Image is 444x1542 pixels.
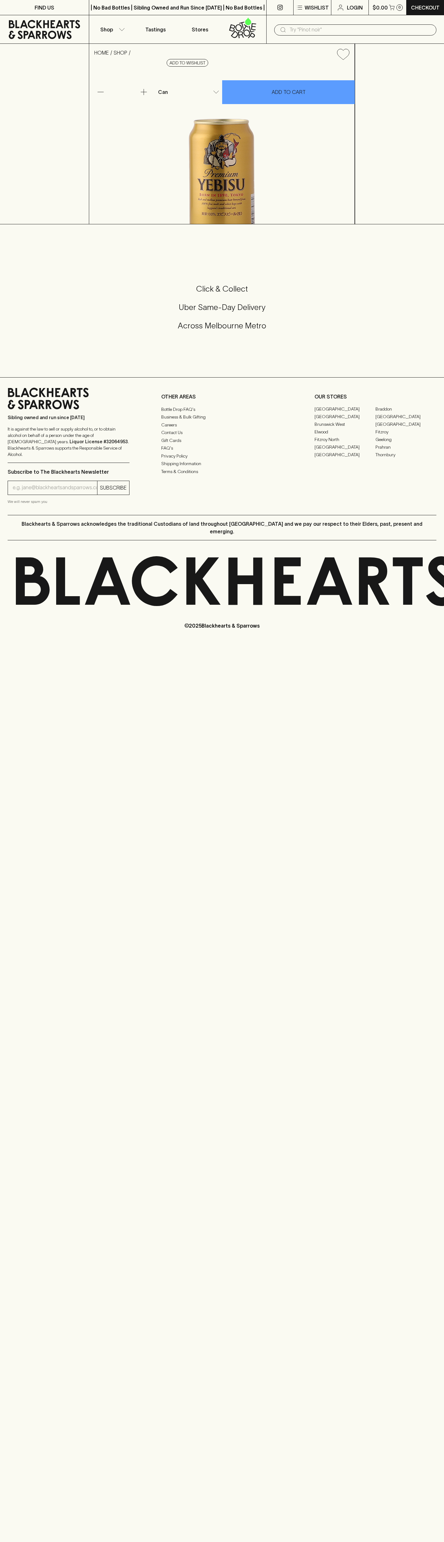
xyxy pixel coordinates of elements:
[315,405,375,413] a: [GEOGRAPHIC_DATA]
[89,15,134,43] button: Shop
[289,25,431,35] input: Try "Pinot noir"
[161,452,283,460] a: Privacy Policy
[145,26,166,33] p: Tastings
[156,86,222,98] div: Can
[375,428,436,436] a: Fitzroy
[35,4,54,11] p: FIND US
[315,451,375,459] a: [GEOGRAPHIC_DATA]
[158,88,168,96] p: Can
[97,481,129,495] button: SUBSCRIBE
[373,4,388,11] p: $0.00
[161,421,283,429] a: Careers
[375,413,436,421] a: [GEOGRAPHIC_DATA]
[375,405,436,413] a: Braddon
[375,421,436,428] a: [GEOGRAPHIC_DATA]
[100,484,127,491] p: SUBSCRIBE
[8,320,436,331] h5: Across Melbourne Metro
[161,413,283,421] a: Business & Bulk Gifting
[8,426,129,458] p: It is against the law to sell or supply alcohol to, or to obtain alcohol on behalf of a person un...
[8,414,129,421] p: Sibling owned and run since [DATE]
[411,4,440,11] p: Checkout
[315,421,375,428] a: Brunswick West
[161,393,283,400] p: OTHER AREAS
[161,445,283,452] a: FAQ's
[398,6,401,9] p: 0
[8,498,129,505] p: We will never spam you
[100,26,113,33] p: Shop
[12,520,432,535] p: Blackhearts & Sparrows acknowledges the traditional Custodians of land throughout [GEOGRAPHIC_DAT...
[375,444,436,451] a: Prahran
[8,284,436,294] h5: Click & Collect
[315,393,436,400] p: OUR STORES
[335,46,352,63] button: Add to wishlist
[8,302,436,313] h5: Uber Same-Day Delivery
[161,405,283,413] a: Bottle Drop FAQ's
[347,4,363,11] p: Login
[161,468,283,475] a: Terms & Conditions
[315,444,375,451] a: [GEOGRAPHIC_DATA]
[315,436,375,444] a: Fitzroy North
[161,429,283,437] a: Contact Us
[315,413,375,421] a: [GEOGRAPHIC_DATA]
[167,59,208,67] button: Add to wishlist
[375,451,436,459] a: Thornbury
[114,50,127,56] a: SHOP
[8,258,436,365] div: Call to action block
[315,428,375,436] a: Elwood
[161,437,283,444] a: Gift Cards
[89,65,355,224] img: 28580.png
[94,50,109,56] a: HOME
[178,15,222,43] a: Stores
[133,15,178,43] a: Tastings
[192,26,208,33] p: Stores
[13,483,97,493] input: e.g. jane@blackheartsandsparrows.com.au
[222,80,355,104] button: ADD TO CART
[161,460,283,468] a: Shipping Information
[305,4,329,11] p: Wishlist
[272,88,306,96] p: ADD TO CART
[375,436,436,444] a: Geelong
[70,439,128,444] strong: Liquor License #32064953
[8,468,129,476] p: Subscribe to The Blackhearts Newsletter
